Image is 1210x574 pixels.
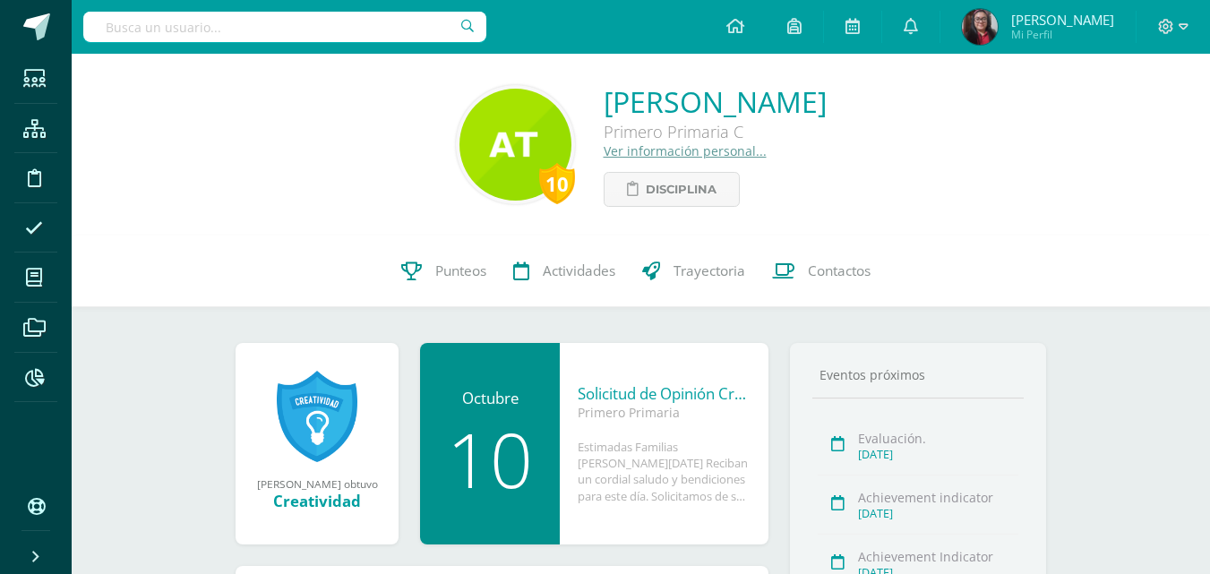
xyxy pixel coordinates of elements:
div: Creatividad [253,491,381,511]
a: [PERSON_NAME] [604,82,827,121]
div: Primero Primaria C [604,121,827,142]
a: Disciplina [604,172,740,207]
div: Primero Primaria [578,404,751,421]
div: [DATE] [858,506,1018,521]
div: Solicitud de Opinión Creciendo en Familia [578,383,751,404]
span: Disciplina [646,173,717,206]
div: Estimadas Familias [PERSON_NAME][DATE] Reciban un cordial saludo y bendiciones para este día. Sol... [578,439,751,504]
div: Achievement indicator [858,489,1018,506]
span: Trayectoria [674,261,745,280]
span: Actividades [543,261,615,280]
div: Eventos próximos [812,366,1024,383]
a: Actividades [500,236,629,307]
a: Ver información personal... [604,142,767,159]
span: Contactos [808,261,871,280]
div: Octubre [438,388,542,408]
a: Contactos [759,236,884,307]
div: Achievement Indicator [858,548,1018,565]
a: Punteos [388,236,500,307]
div: Evaluación. [858,430,1018,447]
span: [PERSON_NAME] [1011,11,1114,29]
img: 4f1d20c8bafb3cbeaa424ebc61ec86ed.png [962,9,998,45]
span: Mi Perfil [1011,27,1114,42]
div: 10 [438,422,542,497]
div: [PERSON_NAME] obtuvo [253,476,381,491]
div: [DATE] [858,447,1018,462]
span: Punteos [435,261,486,280]
div: 10 [539,163,575,204]
img: 02a450ad8dfcddcce83aeba6b8db9c2e.png [459,89,571,201]
input: Busca un usuario... [83,12,486,42]
a: Trayectoria [629,236,759,307]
